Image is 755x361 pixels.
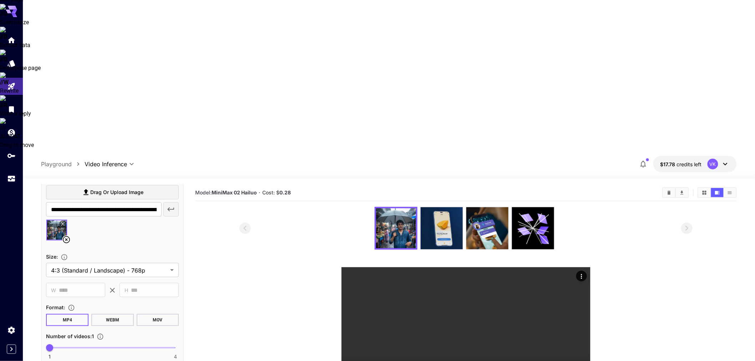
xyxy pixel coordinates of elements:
div: Actions [576,271,587,281]
div: Usage [7,174,16,183]
button: Adjust the dimensions of the generated image by specifying its width and height in pixels, or sel... [58,254,71,261]
span: credits left [677,161,702,167]
div: Show media in grid viewShow media in video viewShow media in list view [698,187,737,198]
button: Expand sidebar [7,345,16,354]
span: Number of videos : 1 [46,333,94,339]
button: Show media in video view [711,188,724,197]
button: Show media in grid view [698,188,711,197]
div: Clear AllDownload All [662,187,689,198]
span: H [125,286,128,294]
button: WEBM [91,314,134,326]
b: MiniMax 02 Hailuo [212,189,257,195]
span: 4:3 (Standard / Landscape) - 768p [51,266,167,275]
b: 0.28 [279,189,291,195]
nav: breadcrumb [41,160,85,168]
button: MOV [137,314,179,326]
span: $17.78 [660,161,677,167]
span: 4 [174,353,177,360]
a: Playground [41,160,72,168]
span: Model: [195,189,257,195]
img: 64c7MEAAAAGSURBVAMABS0vrHxVmUEAAAAASUVORK5CYII= [376,208,416,248]
div: $17.7818 [660,161,702,168]
span: Size : [46,254,58,260]
span: W [51,286,56,294]
label: Drag or upload image [46,185,179,200]
div: VK [708,159,718,169]
div: Settings [7,326,16,335]
button: $17.7818VK [653,156,737,172]
div: API Keys [7,151,16,160]
span: 1 [49,353,51,360]
span: Format : [46,304,65,310]
button: Specify how many videos to generate in a single request. Each video generation will be charged se... [94,333,107,340]
img: zQl7ogAAAAZJREFUAwAl2jA7z91bUwAAAABJRU5ErkJggg== [421,207,463,249]
span: Drag or upload image [90,188,143,197]
button: Show media in list view [724,188,736,197]
button: Choose the file format for the output video. [65,304,78,311]
span: Cost: $ [262,189,291,195]
button: Clear All [663,188,675,197]
p: · [259,188,260,197]
button: Download All [676,188,688,197]
img: 2Con4YAAAAGSURBVAMAzFvG0PFjWZ0AAAAASUVORK5CYII= [466,207,508,249]
span: Video Inference [85,160,127,168]
button: MP4 [46,314,88,326]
